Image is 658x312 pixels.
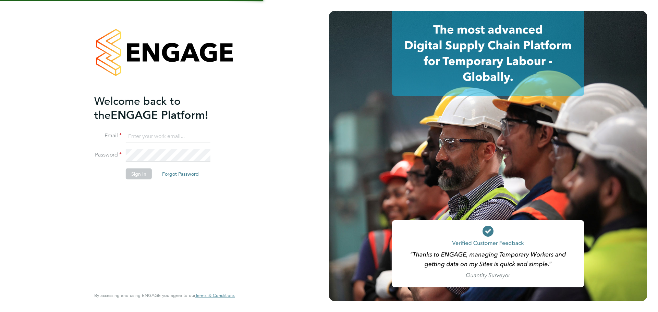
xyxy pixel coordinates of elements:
span: By accessing and using ENGAGE you agree to our [94,292,235,298]
h2: ENGAGE Platform! [94,94,228,122]
input: Enter your work email... [126,130,210,142]
span: Terms & Conditions [195,292,235,298]
button: Forgot Password [157,169,204,179]
label: Email [94,132,122,139]
span: Welcome back to the [94,94,181,122]
a: Terms & Conditions [195,293,235,298]
label: Password [94,151,122,159]
button: Sign In [126,169,152,179]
